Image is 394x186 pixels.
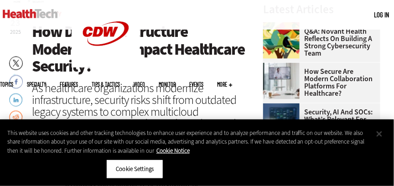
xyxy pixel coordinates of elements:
img: security team in high-tech computer room [263,103,300,140]
a: Tips & Tactics [92,82,120,87]
a: Events [189,82,203,87]
a: Security, AI and SOCs: What’s Relevant for Healthcare Organizations [263,109,375,138]
span: Specialty [27,82,46,87]
a: MonITor [159,82,176,87]
a: Video [134,82,145,87]
button: Cookie Settings [106,160,163,179]
div: As healthcare organizations modernize infrastructure, security risks shift from outdated legacy s... [32,83,255,130]
a: CDW [72,60,140,70]
div: This website uses cookies and other tracking technologies to enhance user experience and to analy... [7,129,367,155]
a: More information about your privacy [156,147,190,155]
div: User menu [374,10,389,20]
a: care team speaks with physician over conference call [263,63,304,70]
span: More [217,82,232,87]
a: How Secure Are Modern Collaboration Platforms for Healthcare? [263,68,375,98]
img: care team speaks with physician over conference call [263,63,300,99]
a: security team in high-tech computer room [263,103,304,111]
button: Close [369,124,389,144]
a: Features [60,82,78,87]
img: Home [3,9,58,18]
a: Log in [374,10,389,19]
